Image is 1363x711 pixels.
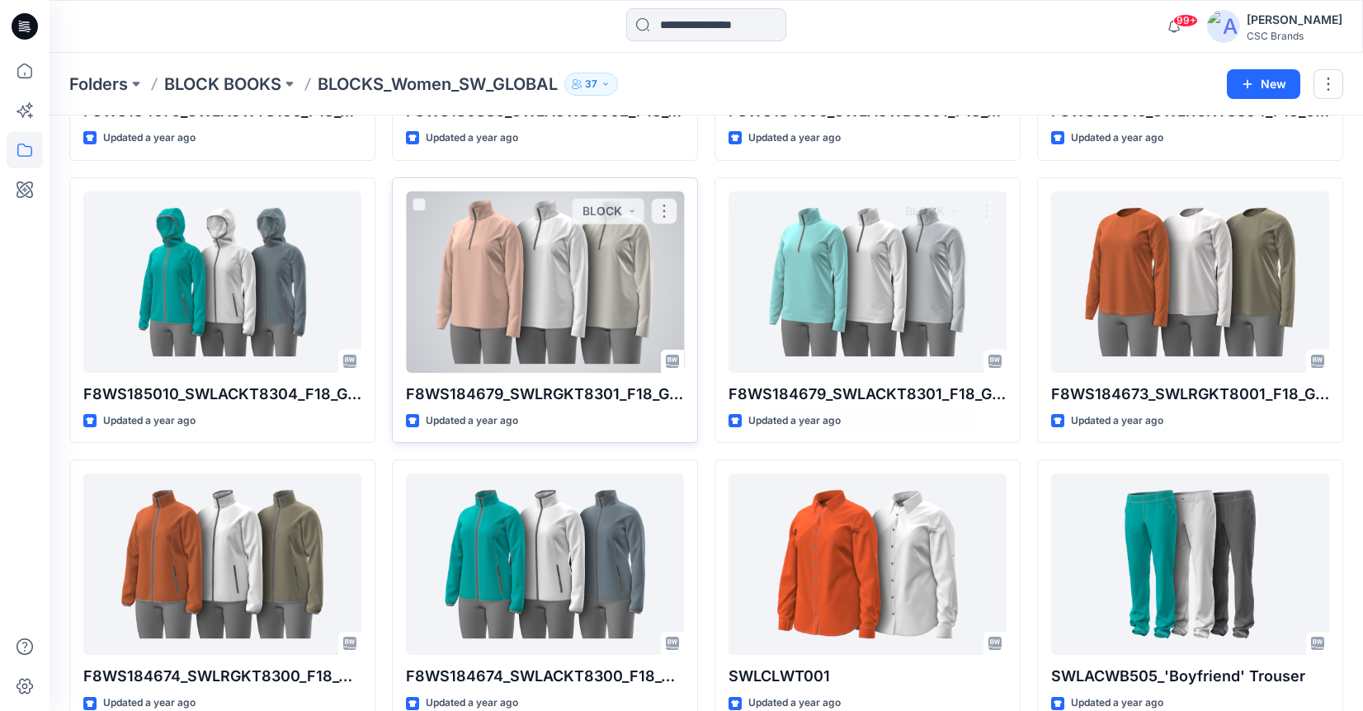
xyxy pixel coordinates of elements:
[1071,129,1163,147] p: Updated a year ago
[564,73,618,96] button: 37
[406,383,684,406] p: F8WS184679_SWLRGKT8301_F18_GLREG_VFA
[406,665,684,688] p: F8WS184674_SWLACKT8300_F18_GLACT_VFA
[729,665,1007,688] p: SWLCLWT001
[729,383,1007,406] p: F8WS184679_SWLACKT8301_F18_GLACT_VFA
[1051,665,1329,688] p: SWLACWB505_'Boyfriend' Trouser
[729,191,1007,373] a: F8WS184679_SWLACKT8301_F18_GLACT_VFA
[1207,10,1240,43] img: avatar
[1071,412,1163,430] p: Updated a year ago
[83,665,361,688] p: F8WS184674_SWLRGKT8300_F18_GLREG_VFA
[1173,14,1198,27] span: 99+
[1247,10,1342,30] div: [PERSON_NAME]
[1051,191,1329,373] a: F8WS184673_SWLRGKT8001_F18_GLREG_VFA
[1051,473,1329,655] a: SWLACWB505_'Boyfriend' Trouser
[426,412,518,430] p: Updated a year ago
[83,191,361,373] a: F8WS185010_SWLACKT8304_F18_GLACT_VFA
[103,129,196,147] p: Updated a year ago
[103,412,196,430] p: Updated a year ago
[426,129,518,147] p: Updated a year ago
[406,473,684,655] a: F8WS184674_SWLACKT8300_F18_GLACT_VFA
[1227,69,1300,99] button: New
[83,383,361,406] p: F8WS185010_SWLACKT8304_F18_GLACT_VFA
[729,473,1007,655] a: SWLCLWT001
[1247,30,1342,42] div: CSC Brands
[406,191,684,373] a: F8WS184679_SWLRGKT8301_F18_GLREG_VFA
[83,473,361,655] a: F8WS184674_SWLRGKT8300_F18_GLREG_VFA
[318,73,558,96] p: BLOCKS_Women_SW_GLOBAL
[748,129,841,147] p: Updated a year ago
[69,73,128,96] a: Folders
[164,73,281,96] a: BLOCK BOOKS
[748,412,841,430] p: Updated a year ago
[585,75,597,93] p: 37
[1051,383,1329,406] p: F8WS184673_SWLRGKT8001_F18_GLREG_VFA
